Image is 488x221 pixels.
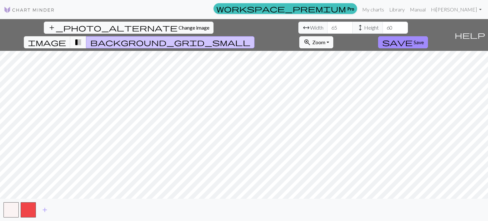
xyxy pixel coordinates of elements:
span: add [41,205,49,214]
span: add_photo_alternate [48,23,178,32]
span: height [356,23,364,32]
span: Save [414,39,424,45]
span: zoom_in [303,38,311,47]
button: Add color [37,204,53,216]
span: Zoom [312,39,325,45]
span: image [28,38,66,47]
span: help [455,31,485,39]
a: Pro [213,3,357,14]
img: Logo [4,6,55,14]
span: transition_fade [74,38,82,47]
button: Change image [44,22,213,34]
span: Width [310,24,323,31]
span: Change image [179,24,209,31]
span: Height [364,24,379,31]
button: Zoom [299,36,333,48]
span: workspace_premium [216,4,346,13]
span: background_grid_small [90,38,250,47]
span: arrow_range [302,23,310,32]
a: Manual [407,3,428,16]
a: Library [387,3,407,16]
button: Help [452,19,488,51]
span: save [382,38,413,47]
button: Save [378,36,428,48]
a: Hi[PERSON_NAME] [428,3,484,16]
a: My charts [360,3,387,16]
